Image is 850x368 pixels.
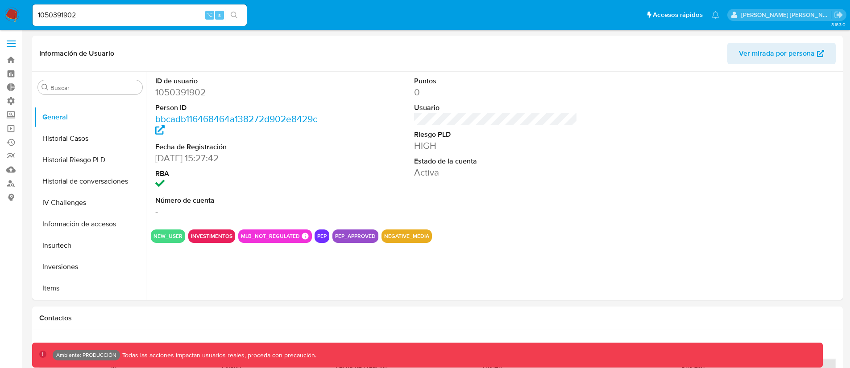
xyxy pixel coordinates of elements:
[155,169,319,179] dt: RBA
[155,76,319,86] dt: ID de usuario
[712,11,719,19] a: Notificaciones
[739,43,815,64] span: Ver mirada por persona
[414,103,578,113] dt: Usuario
[34,192,146,213] button: IV Challenges
[33,9,247,21] input: Buscar usuario o caso...
[155,112,317,138] a: bbcadb116468464a138272d902e8429c
[155,152,319,164] dd: [DATE] 15:27:42
[34,149,146,171] button: Historial Riesgo PLD
[155,142,319,152] dt: Fecha de Registración
[155,205,319,218] dd: -
[56,353,116,357] p: Ambiente: PRODUCCIÓN
[414,139,578,152] dd: HIGH
[41,84,49,91] button: Buscar
[155,196,319,205] dt: Número de cuenta
[727,43,836,64] button: Ver mirada por persona
[414,76,578,86] dt: Puntos
[206,11,213,19] span: ⌥
[34,128,146,149] button: Historial Casos
[34,213,146,235] button: Información de accesos
[39,49,114,58] h1: Información de Usuario
[50,84,139,92] input: Buscar
[39,314,836,323] h1: Contactos
[155,86,319,98] dd: 1050391902
[834,10,843,20] a: Salir
[34,171,146,192] button: Historial de conversaciones
[414,166,578,179] dd: Activa
[414,86,578,98] dd: 0
[34,235,146,256] button: Insurtech
[741,11,831,19] p: victor.david@mercadolibre.com.co
[155,103,319,113] dt: Person ID
[120,351,316,360] p: Todas las acciones impactan usuarios reales, proceda con precaución.
[34,106,146,128] button: General
[34,256,146,278] button: Inversiones
[218,11,221,19] span: s
[414,156,578,166] dt: Estado de la cuenta
[653,10,703,20] span: Accesos rápidos
[414,130,578,139] dt: Riesgo PLD
[225,9,243,21] button: search-icon
[34,278,146,299] button: Items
